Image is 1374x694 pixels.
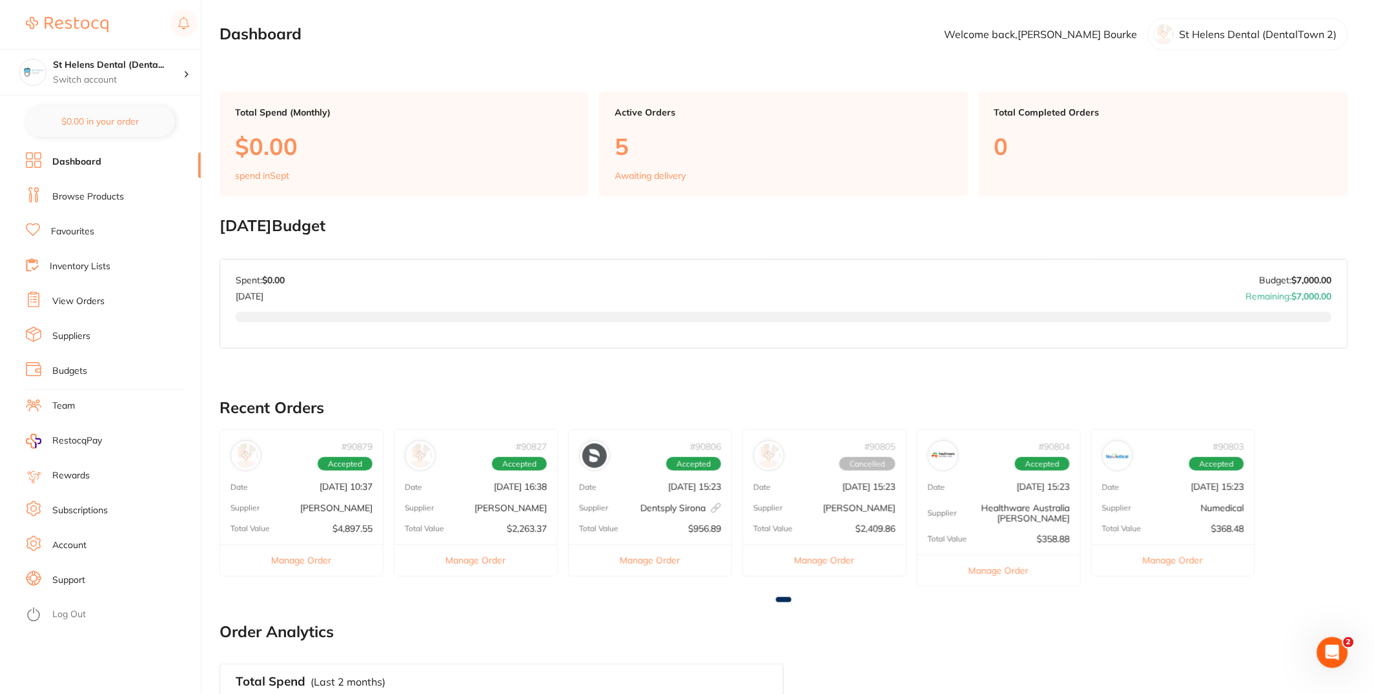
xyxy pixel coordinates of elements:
[579,524,619,533] p: Total Value
[1102,524,1142,533] p: Total Value
[688,524,721,534] p: $956.89
[235,133,573,159] p: $0.00
[979,92,1348,196] a: Total Completed Orders0
[236,275,285,285] p: Spent:
[50,260,110,273] a: Inventory Lists
[220,623,1348,641] h2: Order Analytics
[236,286,285,301] p: [DATE]
[754,524,793,533] p: Total Value
[52,190,124,203] a: Browse Products
[408,444,433,468] img: Henry Schein Halas
[641,503,721,513] p: Dentsply Sirona
[492,457,547,471] span: Accepted
[1292,274,1332,286] strong: $7,000.00
[1191,482,1244,492] p: [DATE] 15:23
[1189,457,1244,471] span: Accepted
[1102,483,1120,492] p: Date
[1344,637,1354,648] span: 2
[52,434,102,447] span: RestocqPay
[220,544,383,576] button: Manage Order
[318,457,373,471] span: Accepted
[599,92,969,196] a: Active Orders5Awaiting delivery
[1105,444,1130,468] img: Numedical
[220,399,1348,417] h2: Recent Orders
[235,170,289,181] p: spend in Sept
[569,544,732,576] button: Manage Order
[839,457,896,471] span: Cancelled
[1201,503,1244,513] p: Numedical
[405,504,434,513] p: Supplier
[507,524,547,534] p: $2,263.37
[582,444,607,468] img: Dentsply Sirona
[52,574,85,587] a: Support
[52,539,87,552] a: Account
[1246,286,1332,301] p: Remaining:
[754,504,783,513] p: Supplier
[320,482,373,492] p: [DATE] 10:37
[231,524,270,533] p: Total Value
[53,74,183,87] p: Switch account
[615,133,953,159] p: 5
[928,509,957,518] p: Supplier
[494,482,547,492] p: [DATE] 16:38
[1292,291,1332,302] strong: $7,000.00
[26,106,175,137] button: $0.00 in your order
[757,444,781,468] img: Adam Dental
[843,482,896,492] p: [DATE] 15:23
[615,107,953,117] p: Active Orders
[234,444,258,468] img: Adam Dental
[516,442,547,452] p: # 90827
[743,544,906,576] button: Manage Order
[52,295,105,308] a: View Orders
[26,10,108,39] a: Restocq Logo
[262,274,285,286] strong: $0.00
[52,608,86,621] a: Log Out
[220,217,1348,235] h2: [DATE] Budget
[231,504,260,513] p: Supplier
[26,434,102,449] a: RestocqPay
[1213,442,1244,452] p: # 90803
[1102,504,1131,513] p: Supplier
[51,225,94,238] a: Favourites
[1260,275,1332,285] p: Budget:
[1037,534,1070,544] p: $358.88
[20,59,46,85] img: St Helens Dental (DentalTown 2)
[220,25,302,43] h2: Dashboard
[928,483,945,492] p: Date
[1180,28,1337,40] p: St Helens Dental (DentalTown 2)
[231,483,248,492] p: Date
[994,133,1333,159] p: 0
[823,503,896,513] p: [PERSON_NAME]
[1317,637,1348,668] iframe: Intercom live chat
[311,676,385,688] p: (Last 2 months)
[52,330,90,343] a: Suppliers
[405,524,444,533] p: Total Value
[668,482,721,492] p: [DATE] 15:23
[579,504,608,513] p: Supplier
[856,524,896,534] p: $2,409.86
[690,442,721,452] p: # 90806
[957,503,1070,524] p: Healthware Australia [PERSON_NAME]
[342,442,373,452] p: # 90879
[26,434,41,449] img: RestocqPay
[1092,544,1255,576] button: Manage Order
[236,675,305,689] h3: Total Spend
[333,524,373,534] p: $4,897.55
[220,92,589,196] a: Total Spend (Monthly)$0.00spend inSept
[395,544,557,576] button: Manage Order
[405,483,422,492] p: Date
[26,17,108,32] img: Restocq Logo
[931,444,956,468] img: Healthware Australia Ridley
[1015,457,1070,471] span: Accepted
[928,535,967,544] p: Total Value
[52,469,90,482] a: Rewards
[1211,524,1244,534] p: $368.48
[52,400,75,413] a: Team
[475,503,547,513] p: [PERSON_NAME]
[1017,482,1070,492] p: [DATE] 15:23
[579,483,597,492] p: Date
[1039,442,1070,452] p: # 90804
[945,28,1138,40] p: Welcome back, [PERSON_NAME] Bourke
[52,504,108,517] a: Subscriptions
[300,503,373,513] p: [PERSON_NAME]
